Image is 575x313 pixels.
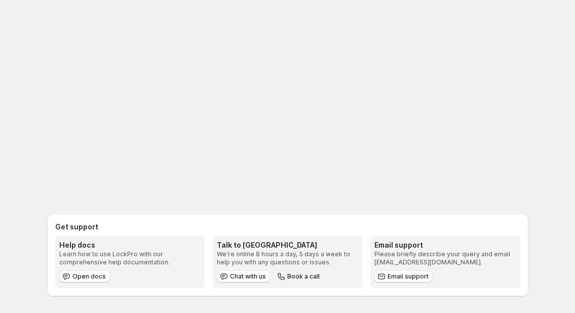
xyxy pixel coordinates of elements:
a: Open docs [59,270,110,283]
p: Learn how to use LockPro with our comprehensive help documentation. [59,250,201,266]
h3: Help docs [59,240,201,250]
h2: Get support [55,222,520,232]
span: Chat with us [230,272,266,281]
p: Please briefly describe your query and email [EMAIL_ADDRESS][DOMAIN_NAME]. [374,250,516,266]
a: Email support [374,270,433,283]
p: We're online 8 hours a day, 5 days a week to help you with any questions or issues. [217,250,358,266]
h3: Email support [374,240,516,250]
span: Open docs [72,272,106,281]
button: Book a call [274,270,324,283]
span: Book a call [287,272,320,281]
h3: Talk to [GEOGRAPHIC_DATA] [217,240,358,250]
button: Chat with us [217,270,270,283]
span: Email support [388,272,429,281]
